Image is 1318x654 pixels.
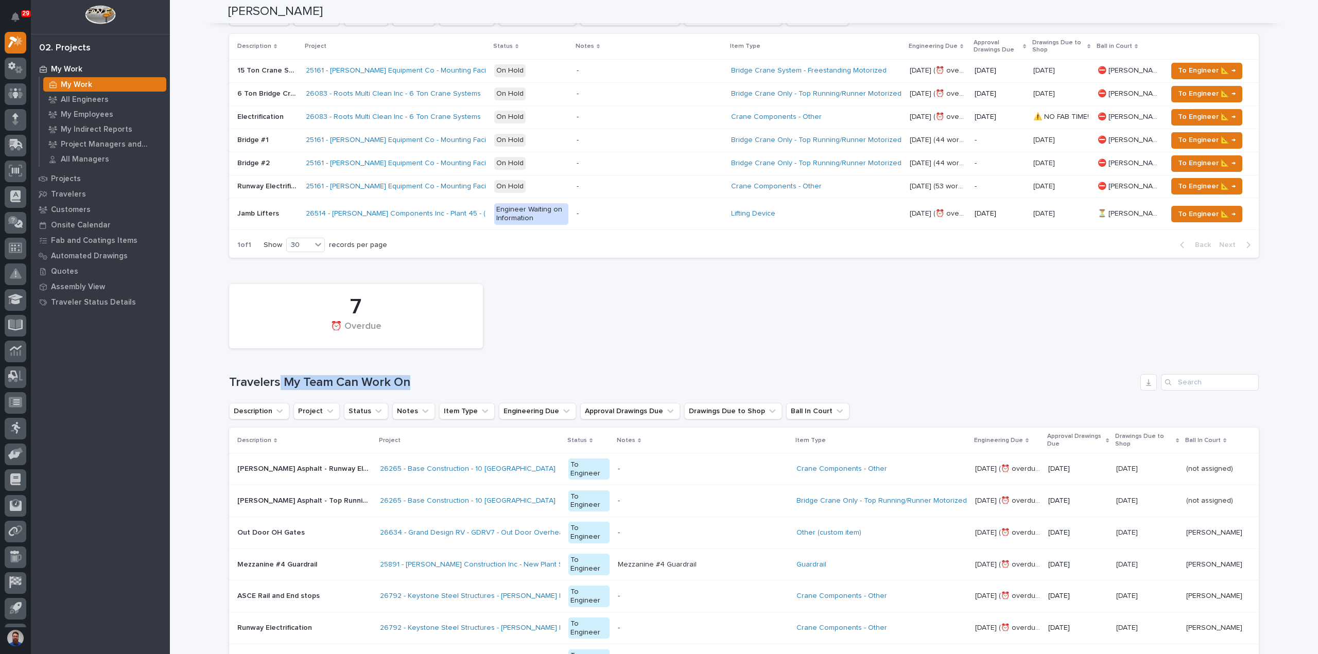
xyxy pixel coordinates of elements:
[1033,87,1057,98] p: [DATE]
[975,622,1042,632] p: [DATE] (⏰ overdue)
[910,64,968,75] p: Nov 29 (⏰ overdue)
[31,263,170,279] a: Quotes
[499,403,576,419] button: Engineering Due
[237,87,300,98] p: 6 Ton Bridge Cranes
[237,526,307,537] p: Out Door OH Gates
[379,435,401,446] p: Project
[247,294,465,320] div: 7
[380,560,646,569] a: 25891 - [PERSON_NAME] Construction Inc - New Plant Setup - Mezzanine Project
[31,217,170,233] a: Onsite Calendar
[1171,86,1242,102] button: To Engineer 📐 →
[51,298,136,307] p: Traveler Status Details
[568,586,610,607] div: To Engineer
[577,113,579,121] div: -
[1098,87,1161,98] p: ⛔ Ashton Bontrager
[51,174,81,184] p: Projects
[796,528,861,537] a: Other (custom item)
[494,203,568,225] div: Engineer Waiting on Information
[1048,624,1108,632] p: [DATE]
[1116,526,1140,537] p: [DATE]
[730,41,760,52] p: Item Type
[229,152,1259,175] tr: Bridge #2Bridge #2 25161 - [PERSON_NAME] Equipment Co - Mounting Facility - 15 Ton Crane On Hold-...
[1186,558,1244,569] p: [PERSON_NAME]
[1098,64,1161,75] p: ⛔ Ashton Bontrager
[85,5,115,24] img: Workspace Logo
[31,171,170,186] a: Projects
[40,92,170,107] a: All Engineers
[229,375,1136,390] h1: Travelers My Team Can Work On
[1178,87,1236,100] span: To Engineer 📐 →
[1098,157,1161,168] p: ⛔ Ashton Bontrager
[577,90,579,98] div: -
[618,592,620,600] div: -
[380,465,556,473] a: 26265 - Base Construction - 10 [GEOGRAPHIC_DATA]
[1178,208,1236,220] span: To Engineer 📐 →
[1178,111,1236,123] span: To Engineer 📐 →
[23,10,29,17] p: 29
[306,66,545,75] a: 25161 - [PERSON_NAME] Equipment Co - Mounting Facility - 15 Ton Crane
[51,190,86,199] p: Travelers
[237,463,374,473] p: Belvins Asphalt - Runway Electrification
[237,180,300,191] p: Runway Electrification
[568,490,610,512] div: To Engineer
[247,321,465,343] div: ⏰ Overdue
[1115,431,1173,450] p: Drawings Due to Shop
[1178,157,1236,169] span: To Engineer 📐 →
[974,37,1020,56] p: Approval Drawings Due
[618,497,620,505] div: -
[1219,240,1242,250] span: Next
[1178,180,1236,192] span: To Engineer 📐 →
[1116,494,1140,505] p: [DATE]
[568,554,610,575] div: To Engineer
[237,111,286,121] p: Electrification
[51,205,91,215] p: Customers
[618,528,620,537] div: -
[974,435,1023,446] p: Engineering Due
[237,41,271,52] p: Description
[31,233,170,248] a: Fab and Coatings Items
[1186,463,1235,473] p: (not assigned)
[51,236,137,245] p: Fab and Coatings Items
[31,202,170,217] a: Customers
[796,465,887,473] a: Crane Components - Other
[975,463,1042,473] p: [DATE] (⏰ overdue)
[31,279,170,294] a: Assembly View
[229,233,259,258] p: 1 of 1
[305,41,326,52] p: Project
[796,624,887,632] a: Crane Components - Other
[975,526,1042,537] p: [DATE] (⏰ overdue)
[40,137,170,151] a: Project Managers and Engineers
[1185,435,1221,446] p: Ball In Court
[1116,590,1140,600] p: [DATE]
[975,66,1025,75] p: [DATE]
[576,41,594,52] p: Notes
[910,87,968,98] p: Apr 23 (⏰ overdue)
[1186,526,1244,537] p: [PERSON_NAME]
[380,624,581,632] a: 26792 - Keystone Steel Structures - [PERSON_NAME] House
[13,12,26,29] div: Notifications29
[577,159,579,168] div: -
[380,592,581,600] a: 26792 - Keystone Steel Structures - [PERSON_NAME] House
[577,66,579,75] div: -
[568,522,610,543] div: To Engineer
[228,4,323,19] h2: [PERSON_NAME]
[577,182,579,191] div: -
[229,453,1259,485] tr: [PERSON_NAME] Asphalt - Runway Electrification[PERSON_NAME] Asphalt - Runway Electrification 2626...
[577,209,579,218] div: -
[1098,207,1161,218] p: ⏳ [PERSON_NAME]
[229,517,1259,549] tr: Out Door OH GatesOut Door OH Gates 26634 - Grand Design RV - GDRV7 - Out Door Overhead Gates (2) ...
[51,65,82,74] p: My Work
[494,180,526,193] div: On Hold
[1116,463,1140,473] p: [DATE]
[306,209,625,218] a: 26514 - [PERSON_NAME] Components Inc - Plant 45 - (2) Hyperlite ¼ ton bridge cranes; 24’ x 60’
[1098,111,1161,121] p: ⛔ Ashton Bontrager
[229,129,1259,152] tr: Bridge #1Bridge #1 25161 - [PERSON_NAME] Equipment Co - Mounting Facility - 15 Ton Crane On Hold-...
[229,612,1259,644] tr: Runway ElectrificationRunway Electrification 26792 - Keystone Steel Structures - [PERSON_NAME] Ho...
[61,110,113,119] p: My Employees
[975,136,1025,145] p: -
[229,175,1259,198] tr: Runway ElectrificationRunway Electrification 25161 - [PERSON_NAME] Equipment Co - Mounting Facili...
[494,134,526,147] div: On Hold
[910,180,968,191] p: Nov 24 (53 workdays)
[1178,64,1236,77] span: To Engineer 📐 →
[975,90,1025,98] p: [DATE]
